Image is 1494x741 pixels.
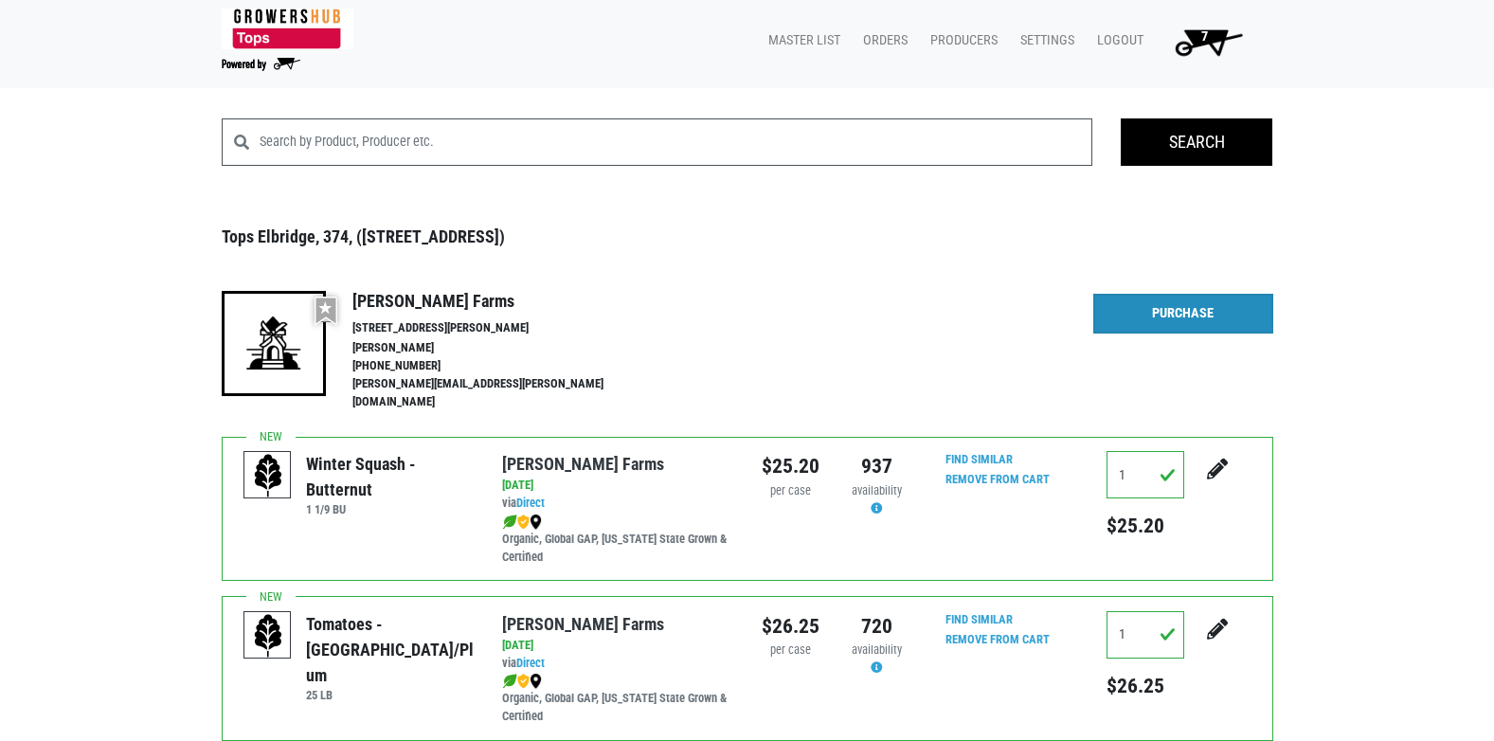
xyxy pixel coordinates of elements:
[306,502,474,516] h6: 1 1/9 BU
[762,642,819,660] div: per case
[848,23,915,59] a: Orders
[502,614,664,634] a: [PERSON_NAME] Farms
[352,375,644,411] li: [PERSON_NAME][EMAIL_ADDRESS][PERSON_NAME][DOMAIN_NAME]
[1093,294,1273,334] a: Purchase
[1082,23,1151,59] a: Logout
[222,226,1273,247] h3: Tops Elbridge, 374, ([STREET_ADDRESS])
[852,642,902,657] span: availability
[306,688,474,702] h6: 25 LB
[1166,23,1251,61] img: Cart
[1107,674,1184,698] h5: $26.25
[352,291,644,312] h4: [PERSON_NAME] Farms
[222,58,300,71] img: Powered by Big Wheelbarrow
[530,515,542,530] img: map_marker-0e94453035b3232a4d21701695807de9.png
[517,515,530,530] img: safety-e55c860ca8c00a9c171001a62a92dabd.png
[848,451,906,481] div: 937
[517,674,530,689] img: safety-e55c860ca8c00a9c171001a62a92dabd.png
[1107,514,1184,538] h5: $25.20
[1107,611,1184,659] input: Qty
[516,656,545,670] a: Direct
[762,482,819,500] div: per case
[244,452,292,499] img: placeholder-variety-43d6402dacf2d531de610a020419775a.svg
[1107,451,1184,498] input: Qty
[502,495,732,513] div: via
[352,357,644,375] li: [PHONE_NUMBER]
[502,672,732,726] div: Organic, Global GAP, [US_STATE] State Grown & Certified
[502,515,517,530] img: leaf-e5c59151409436ccce96b2ca1b28e03c.png
[260,118,1093,166] input: Search by Product, Producer etc.
[1005,23,1082,59] a: Settings
[502,674,517,689] img: leaf-e5c59151409436ccce96b2ca1b28e03c.png
[753,23,848,59] a: Master List
[934,469,1061,491] input: Remove From Cart
[915,23,1005,59] a: Producers
[530,674,542,689] img: map_marker-0e94453035b3232a4d21701695807de9.png
[1151,23,1258,61] a: 7
[306,611,474,688] div: Tomatoes - [GEOGRAPHIC_DATA]/Plum
[852,483,902,497] span: availability
[244,612,292,660] img: placeholder-variety-43d6402dacf2d531de610a020419775a.svg
[306,451,474,502] div: Winter Squash - Butternut
[222,291,326,395] img: 19-7441ae2ccb79c876ff41c34f3bd0da69.png
[1201,28,1208,45] span: 7
[945,612,1013,626] a: Find Similar
[502,637,732,655] div: [DATE]
[502,477,732,495] div: [DATE]
[848,611,906,642] div: 720
[934,629,1061,651] input: Remove From Cart
[516,496,545,510] a: Direct
[762,451,819,481] div: $25.20
[762,611,819,642] div: $26.25
[945,452,1013,466] a: Find Similar
[1121,118,1272,166] input: Search
[502,655,732,673] div: via
[502,513,732,567] div: Organic, Global GAP, [US_STATE] State Grown & Certified
[502,454,664,474] a: [PERSON_NAME] Farms
[352,339,644,357] li: [PERSON_NAME]
[352,319,644,337] li: [STREET_ADDRESS][PERSON_NAME]
[222,9,353,49] img: 279edf242af8f9d49a69d9d2afa010fb.png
